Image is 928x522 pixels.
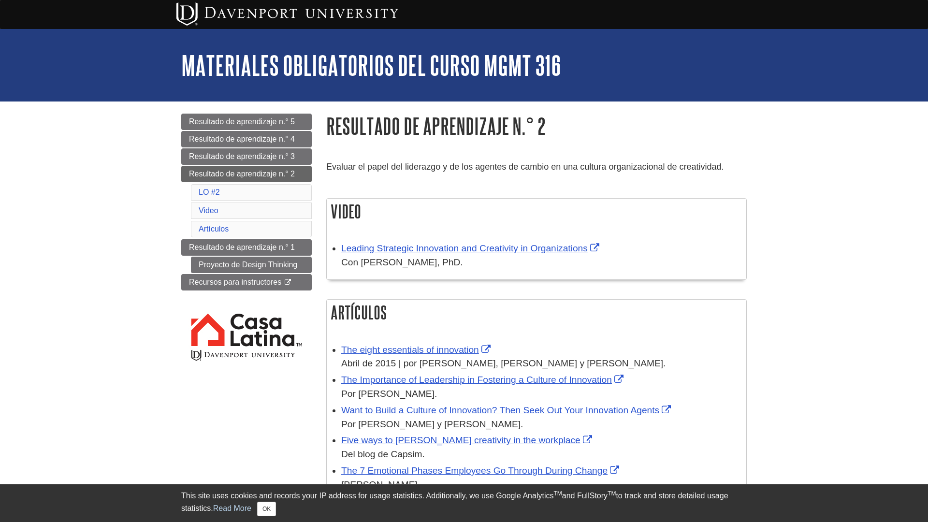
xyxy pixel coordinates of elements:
a: Video [199,206,218,215]
img: Davenport University [176,2,398,26]
sup: TM [553,490,562,497]
span: Resultado de aprendizaje n.° 1 [189,243,295,251]
a: Link opens in new window [341,345,493,355]
span: Resultado de aprendizaje n.° 5 [189,117,295,126]
span: Resultado de aprendizaje n.° 4 [189,135,295,143]
span: Resultado de aprendizaje n.° 2 [189,170,295,178]
a: LO #2 [199,188,220,196]
h1: Resultado de aprendizaje n.° 2 [326,114,747,138]
div: Abril de 2015 | por [PERSON_NAME], [PERSON_NAME] y [PERSON_NAME]. [341,357,741,371]
a: Resultado de aprendizaje n.° 1 [181,239,312,256]
a: Resultado de aprendizaje n.° 3 [181,148,312,165]
i: This link opens in a new window [284,279,292,286]
a: Read More [213,504,251,512]
div: Con [PERSON_NAME], PhD. [341,256,741,270]
a: Resultado de aprendizaje n.° 4 [181,131,312,147]
a: Link opens in new window [341,375,626,385]
a: Artículos [199,225,229,233]
button: Close [257,502,276,516]
a: Link opens in new window [341,405,673,415]
span: Evaluar el papel del liderazgo y de los agentes de cambio en una cultura organizacional de creati... [326,162,724,172]
div: This site uses cookies and records your IP address for usage statistics. Additionally, we use Goo... [181,490,747,516]
h2: Video [327,199,746,224]
sup: TM [608,490,616,497]
a: Materiales obligatorios del curso MGMT 316 [181,50,561,80]
div: Por [PERSON_NAME]. [341,387,741,401]
a: Recursos para instructores [181,274,312,290]
a: Proyecto de Design Thinking [191,257,312,273]
div: [PERSON_NAME]. [341,478,741,492]
span: Recursos para instructores [189,278,281,286]
a: Link opens in new window [341,243,602,253]
div: Guide Page Menu [181,114,312,379]
a: Link opens in new window [341,435,594,445]
span: Resultado de aprendizaje n.° 3 [189,152,295,160]
div: Del blog de Capsim. [341,448,741,462]
div: Por [PERSON_NAME] y [PERSON_NAME]. [341,418,741,432]
a: Resultado de aprendizaje n.° 5 [181,114,312,130]
h2: Artículos [327,300,746,325]
a: Link opens in new window [341,465,622,476]
a: Resultado de aprendizaje n.° 2 [181,166,312,182]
